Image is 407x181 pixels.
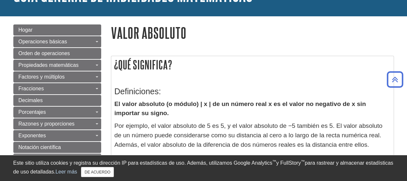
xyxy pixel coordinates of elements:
[19,144,61,150] font: Notación científica
[13,95,101,106] a: Decimales
[19,51,70,56] font: Orden de operaciones
[19,62,79,68] font: Propiedades matemáticas
[115,122,383,148] font: Por ejemplo, el valor absoluto de 5 es 5, y el valor absoluto de −5 también es 5. El valor absolu...
[19,109,46,115] font: Porcentajes
[13,118,101,129] a: Razones y proporciones
[13,160,393,174] font: para rastrear y almacenar estadísticas de uso detalladas.
[301,159,305,164] font: ™
[13,60,101,71] a: Propiedades matemáticas
[19,86,44,91] font: Fracciones
[13,71,101,83] a: Factores y múltiplos
[19,133,46,138] font: Exponentes
[13,107,101,118] a: Porcentajes
[85,170,110,174] font: DE ACUERDO
[111,24,186,41] font: Valor absoluto
[272,159,276,164] font: ™
[81,167,114,177] button: Cerca
[19,27,33,33] font: Hogar
[13,130,101,141] a: Exponentes
[13,160,273,166] font: Este sitio utiliza cookies y registra su dirección IP para estadísticas de uso. Además, utilizamo...
[13,154,101,165] a: Promedios
[13,48,101,59] a: Orden de operaciones
[13,83,101,94] a: Fracciones
[276,160,301,166] font: y FullStory
[19,98,43,103] font: Decimales
[13,36,101,47] a: Operaciones básicas
[115,100,366,117] font: El valor absoluto (o módulo) | x | de un número real x es el valor no negativo de x sin importar ...
[19,74,65,80] font: Factores y múltiplos
[13,142,101,153] a: Notación científica
[385,75,405,84] a: Volver arriba
[55,169,77,174] a: Leer más
[115,154,332,161] font: El valor absoluto tiene las siguientes cuatro propiedades fundamentales:
[13,24,101,36] a: Hogar
[19,39,67,44] font: Operaciones básicas
[114,58,172,71] font: ¿Qué significa?
[19,121,75,127] font: Razones y proporciones
[115,87,161,96] font: Definiciones:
